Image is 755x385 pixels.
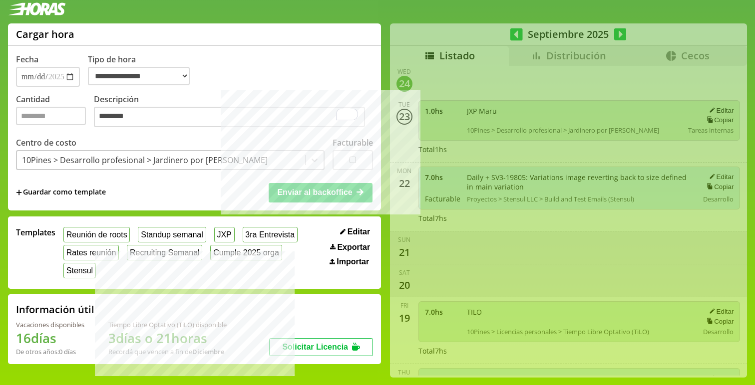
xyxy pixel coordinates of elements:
[277,188,352,196] span: Enviar al backoffice
[210,245,282,260] button: Cumple 2025 orga
[348,227,370,236] span: Editar
[16,54,38,65] label: Fecha
[243,227,298,242] button: 3ra Entrevista
[16,107,86,125] input: Cantidad
[108,320,227,329] div: Tiempo Libre Optativo (TiLO) disponible
[88,54,198,87] label: Tipo de hora
[63,227,130,242] button: Reunión de roots
[108,347,227,356] div: Recordá que vencen a fin de
[333,137,373,148] label: Facturable
[94,94,373,130] label: Descripción
[127,245,202,260] button: Recruiting Semanal
[327,242,373,252] button: Exportar
[88,67,190,85] select: Tipo de hora
[16,94,94,130] label: Cantidad
[192,347,224,356] b: Diciembre
[16,187,106,198] span: +Guardar como template
[16,329,84,347] h1: 16 días
[108,329,227,347] h1: 3 días o 21 horas
[337,243,370,252] span: Exportar
[337,257,369,266] span: Importar
[282,343,348,351] span: Solicitar Licencia
[16,347,84,356] div: De otros años: 0 días
[63,263,96,278] button: Stensul
[94,107,365,128] textarea: To enrich screen reader interactions, please activate Accessibility in Grammarly extension settings
[22,155,268,166] div: 10Pines > Desarrollo profesional > Jardinero por [PERSON_NAME]
[269,183,373,202] button: Enviar al backoffice
[16,303,94,316] h2: Información útil
[63,245,119,260] button: Rates reunión
[16,320,84,329] div: Vacaciones disponibles
[214,227,235,242] button: JXP
[16,137,76,148] label: Centro de costo
[16,187,22,198] span: +
[16,227,55,238] span: Templates
[337,227,373,237] button: Editar
[16,27,74,41] h1: Cargar hora
[8,2,66,15] img: logotipo
[138,227,206,242] button: Standup semanal
[269,338,373,356] button: Solicitar Licencia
